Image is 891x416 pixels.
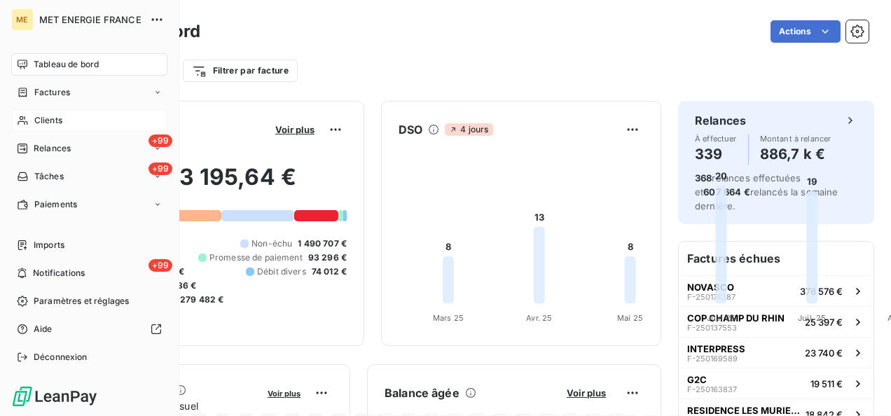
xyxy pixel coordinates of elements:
img: Logo LeanPay [11,385,98,408]
div: ME [11,8,34,31]
span: Relances [34,142,71,155]
button: Voir plus [562,387,610,399]
h2: 3 653 195,64 € [79,163,347,205]
a: Clients [11,109,167,132]
h6: Relances [695,112,746,129]
span: À effectuer [695,134,737,143]
span: F-250163837 [687,385,737,394]
span: 93 296 € [308,251,347,264]
span: -279 482 € [176,293,224,306]
span: MET ENERGIE FRANCE [39,14,141,25]
a: Factures [11,81,167,104]
span: Paiements [34,198,77,211]
span: INTERPRESS [687,343,745,354]
span: Tableau de bord [34,58,99,71]
span: Aide [34,323,53,335]
span: Tâches [34,170,64,183]
span: Paramètres et réglages [34,295,129,307]
tspan: Mars 25 [433,313,464,323]
a: Tableau de bord [11,53,167,76]
span: RESIDENCE LES MURIERS [687,405,800,416]
span: 74 012 € [312,265,347,278]
span: Clients [34,114,62,127]
span: F-250169589 [687,354,738,363]
a: +99Relances [11,137,167,160]
span: +99 [148,162,172,175]
span: Factures [34,86,70,99]
span: Montant à relancer [760,134,831,143]
button: Voir plus [263,387,305,399]
span: G2C [687,374,707,385]
h6: DSO [399,121,422,138]
span: Notifications [33,267,85,279]
span: Voir plus [268,389,301,398]
span: Débit divers [257,265,306,278]
a: Paiements [11,193,167,216]
a: +99Tâches [11,165,167,188]
h6: Balance âgée [385,384,460,401]
tspan: Juin 25 [707,313,735,323]
a: Paramètres et réglages [11,290,167,312]
button: Filtrer par facture [183,60,298,82]
button: INTERPRESSF-25016958923 740 € [679,337,873,368]
span: 1 490 707 € [298,237,347,250]
span: Promesse de paiement [209,251,303,264]
span: 23 740 € [805,347,843,359]
span: 19 511 € [810,378,843,389]
button: Voir plus [271,123,319,136]
span: +99 [148,134,172,147]
a: Aide [11,318,167,340]
tspan: Juil. 25 [798,313,826,323]
span: +99 [148,259,172,272]
span: Déconnexion [34,351,88,363]
span: Non-échu [251,237,292,250]
tspan: Avr. 25 [526,313,552,323]
span: Voir plus [275,124,315,135]
span: Imports [34,239,64,251]
a: Imports [11,234,167,256]
span: Voir plus [567,387,606,398]
button: G2CF-25016383719 511 € [679,368,873,398]
tspan: Mai 25 [617,313,643,323]
button: Actions [771,20,841,43]
span: 4 jours [445,123,492,136]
